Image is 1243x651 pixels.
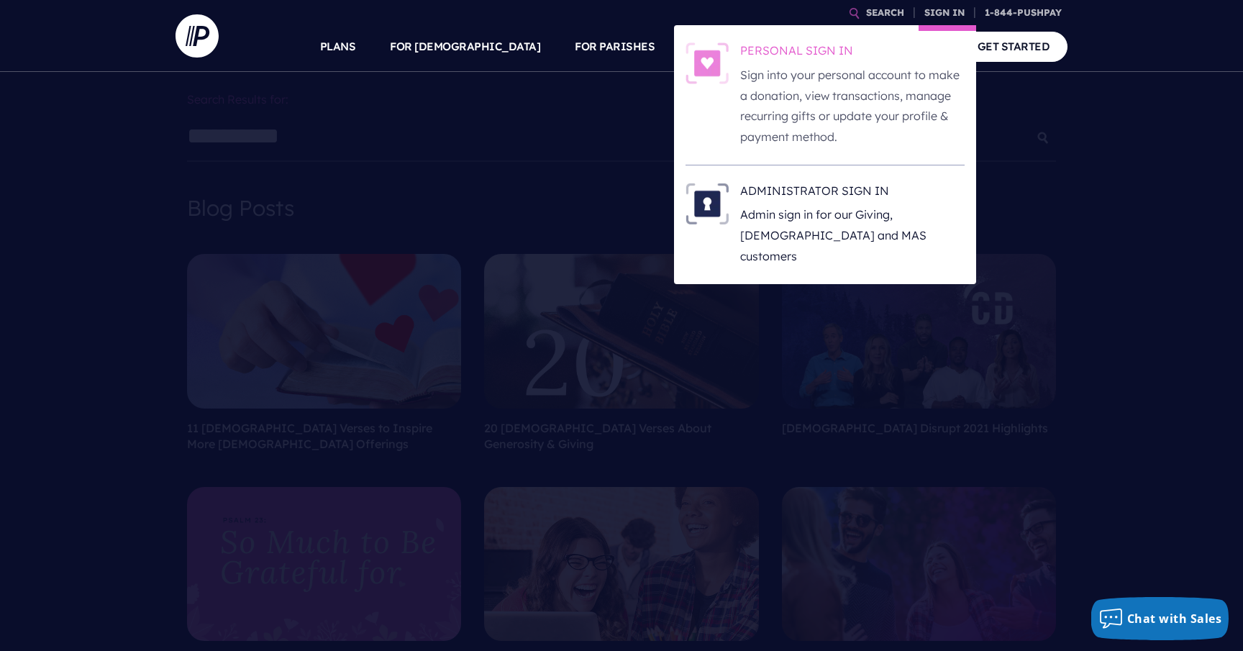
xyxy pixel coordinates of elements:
[686,183,729,224] img: ADMINISTRATOR SIGN IN - Illustration
[575,22,655,72] a: FOR PARISHES
[740,204,965,266] p: Admin sign in for our Giving, [DEMOGRAPHIC_DATA] and MAS customers
[390,22,540,72] a: FOR [DEMOGRAPHIC_DATA]
[872,22,925,72] a: COMPANY
[686,42,965,147] a: PERSONAL SIGN IN - Illustration PERSONAL SIGN IN Sign into your personal account to make a donati...
[960,32,1068,61] a: GET STARTED
[740,183,965,204] h6: ADMINISTRATOR SIGN IN
[740,42,965,64] h6: PERSONAL SIGN IN
[788,22,838,72] a: EXPLORE
[740,65,965,147] p: Sign into your personal account to make a donation, view transactions, manage recurring gifts or ...
[686,42,729,84] img: PERSONAL SIGN IN - Illustration
[1091,597,1229,640] button: Chat with Sales
[320,22,356,72] a: PLANS
[1127,611,1222,627] span: Chat with Sales
[689,22,753,72] a: SOLUTIONS
[686,183,965,267] a: ADMINISTRATOR SIGN IN - Illustration ADMINISTRATOR SIGN IN Admin sign in for our Giving, [DEMOGRA...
